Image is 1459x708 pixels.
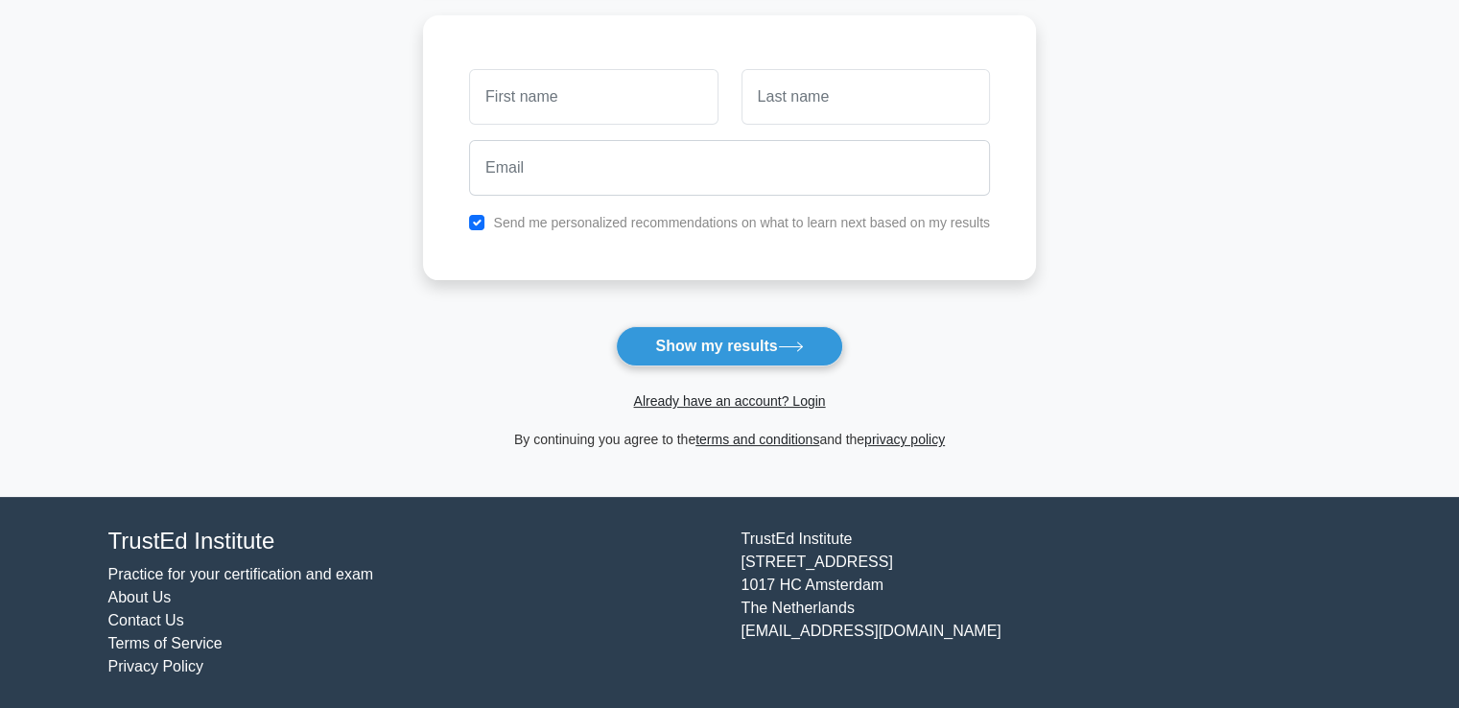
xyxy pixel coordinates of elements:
a: Contact Us [108,612,184,628]
input: First name [469,69,718,125]
a: terms and conditions [695,432,819,447]
a: Already have an account? Login [633,393,825,409]
a: privacy policy [864,432,945,447]
a: Practice for your certification and exam [108,566,374,582]
div: By continuing you agree to the and the [412,428,1047,451]
input: Email [469,140,990,196]
a: Privacy Policy [108,658,204,674]
a: Terms of Service [108,635,223,651]
a: About Us [108,589,172,605]
div: TrustEd Institute [STREET_ADDRESS] 1017 HC Amsterdam The Netherlands [EMAIL_ADDRESS][DOMAIN_NAME] [730,528,1363,678]
h4: TrustEd Institute [108,528,718,555]
input: Last name [741,69,990,125]
label: Send me personalized recommendations on what to learn next based on my results [493,215,990,230]
button: Show my results [616,326,842,366]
